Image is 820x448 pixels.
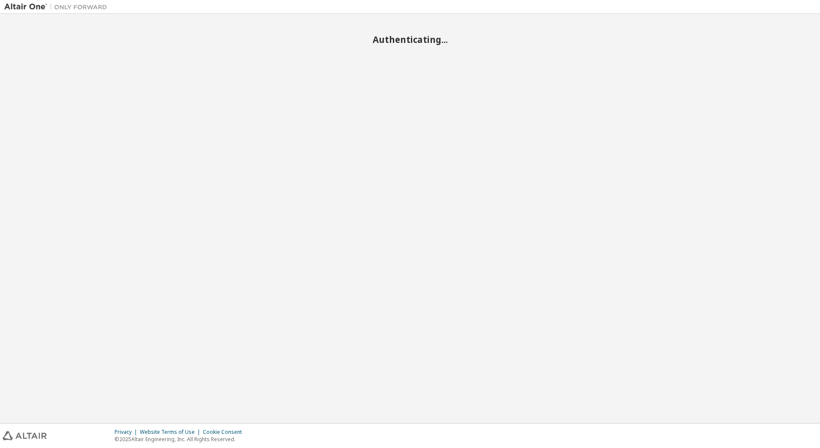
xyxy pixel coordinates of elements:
div: Website Terms of Use [140,429,203,436]
div: Cookie Consent [203,429,247,436]
img: altair_logo.svg [3,431,47,440]
img: Altair One [4,3,112,11]
div: Privacy [115,429,140,436]
h2: Authenticating... [4,34,816,45]
p: © 2025 Altair Engineering, Inc. All Rights Reserved. [115,436,247,443]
